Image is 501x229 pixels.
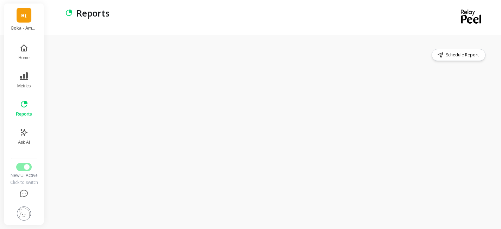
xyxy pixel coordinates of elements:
span: B( [21,11,27,19]
span: Schedule Report [446,51,481,58]
button: Reports [12,96,36,121]
span: Home [18,55,30,61]
p: Reports [76,7,110,19]
span: Reports [16,111,32,117]
button: Settings [9,202,39,225]
span: Metrics [17,83,31,89]
img: profile picture [17,206,31,221]
button: Switch to Legacy UI [16,163,32,171]
button: Home [12,39,36,65]
p: Boka - Amazon (Essor) [11,25,37,31]
button: Help [9,185,39,202]
div: Click to switch [9,180,39,185]
button: Ask AI [12,124,36,149]
span: Ask AI [18,140,30,145]
div: New UI Active [9,173,39,178]
button: Schedule Report [432,49,485,61]
button: Metrics [12,68,36,93]
iframe: Omni Embed [59,67,487,215]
